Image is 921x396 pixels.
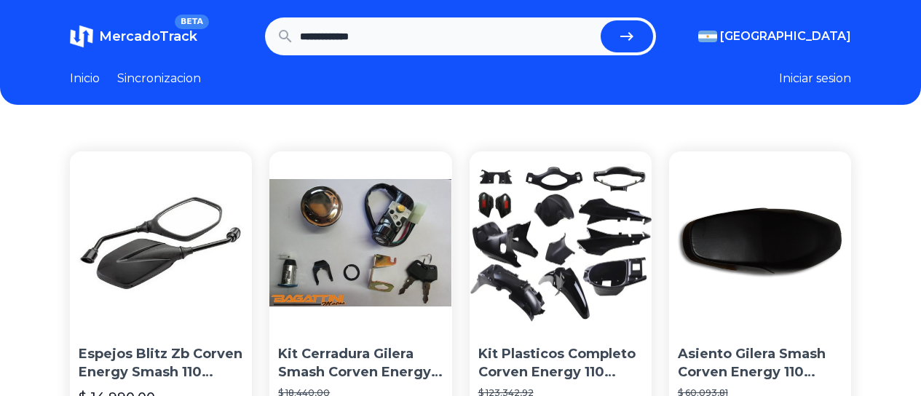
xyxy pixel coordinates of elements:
img: Kit Cerradura Gilera Smash Corven Energy Bagattini Motos [269,151,451,333]
p: Kit Cerradura Gilera Smash Corven Energy [PERSON_NAME] Motos [278,345,443,381]
p: Asiento Gilera Smash Corven Energy 110 Gaona Motos! [678,345,842,381]
p: Espejos Blitz Zb Corven Energy Smash 110 [PERSON_NAME] Motos [79,345,243,381]
a: Inicio [70,70,100,87]
p: Kit Plasticos Completo Corven Energy 110 Motos Coyote [478,345,643,381]
img: Asiento Gilera Smash Corven Energy 110 Gaona Motos! [669,151,851,333]
span: BETA [175,15,209,29]
a: Sincronizacion [117,70,201,87]
span: MercadoTrack [99,28,197,44]
img: Kit Plasticos Completo Corven Energy 110 Motos Coyote [470,151,652,333]
img: MercadoTrack [70,25,93,48]
img: Espejos Blitz Zb Corven Energy Smash 110 Wagner Motos [70,151,252,333]
img: Argentina [698,31,717,42]
button: [GEOGRAPHIC_DATA] [698,28,851,45]
a: MercadoTrackBETA [70,25,197,48]
button: Iniciar sesion [779,70,851,87]
span: [GEOGRAPHIC_DATA] [720,28,851,45]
